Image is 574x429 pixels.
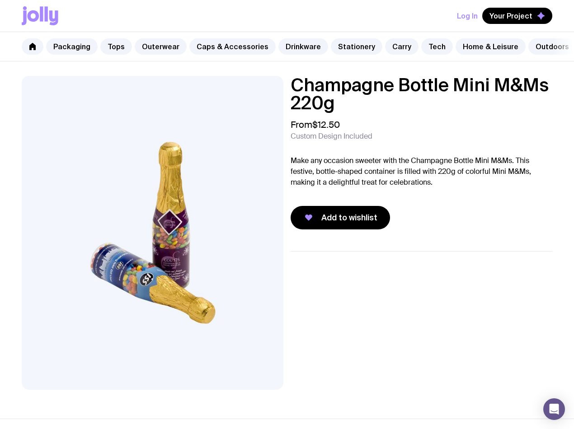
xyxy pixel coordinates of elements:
[457,8,478,24] button: Log In
[321,212,377,223] span: Add to wishlist
[291,132,372,141] span: Custom Design Included
[135,38,187,55] a: Outerwear
[489,11,532,20] span: Your Project
[482,8,552,24] button: Your Project
[312,119,340,131] span: $12.50
[189,38,276,55] a: Caps & Accessories
[291,119,340,130] span: From
[385,38,419,55] a: Carry
[278,38,328,55] a: Drinkware
[291,155,552,188] p: Make any occasion sweeter with the Champagne Bottle Mini M&Ms. This festive, bottle-shaped contai...
[421,38,453,55] a: Tech
[456,38,526,55] a: Home & Leisure
[46,38,98,55] a: Packaging
[291,206,390,229] button: Add to wishlist
[331,38,382,55] a: Stationery
[291,76,552,112] h1: Champagne Bottle Mini M&Ms 220g
[100,38,132,55] a: Tops
[543,398,565,420] div: Open Intercom Messenger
